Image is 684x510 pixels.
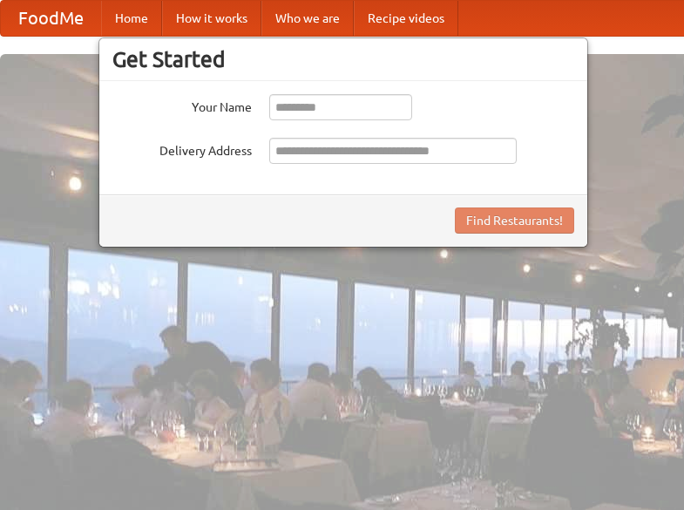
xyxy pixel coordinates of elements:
[112,94,252,116] label: Your Name
[261,1,354,36] a: Who we are
[112,46,574,72] h3: Get Started
[162,1,261,36] a: How it works
[354,1,458,36] a: Recipe videos
[101,1,162,36] a: Home
[1,1,101,36] a: FoodMe
[112,138,252,160] label: Delivery Address
[455,207,574,234] button: Find Restaurants!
